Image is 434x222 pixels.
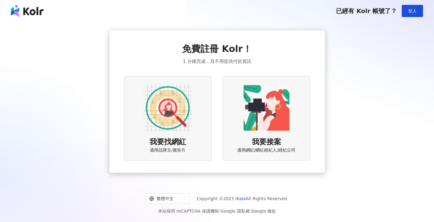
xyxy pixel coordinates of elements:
[235,196,246,201] a: iKala
[408,9,417,13] span: 登入
[336,7,397,15] span: 已經有 Kolr 帳號了？
[197,195,288,202] span: Copyright © 2025 All Rights Reserved.
[219,209,221,213] span: |
[242,84,291,132] img: KOL identity option
[11,5,44,17] img: logo
[221,209,250,213] a: Google 隱私權
[402,5,423,17] button: 登入
[251,209,276,213] a: Google 條款
[149,194,180,203] div: 繁體中文
[237,147,295,153] span: 適用網紅/網紅經紀人/經紀公司
[182,43,252,55] span: 免費註冊 Kolr！
[150,147,185,153] span: 適用品牌主/廣告方
[252,137,281,147] span: 我要接案
[158,207,276,215] span: 本站採用 reCAPTCHA 保護機制
[143,84,192,132] img: AD identity option
[150,137,186,147] span: 我要找網紅
[183,58,251,65] span: 1 分鐘完成，且不用提供付款資訊
[250,209,251,213] span: |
